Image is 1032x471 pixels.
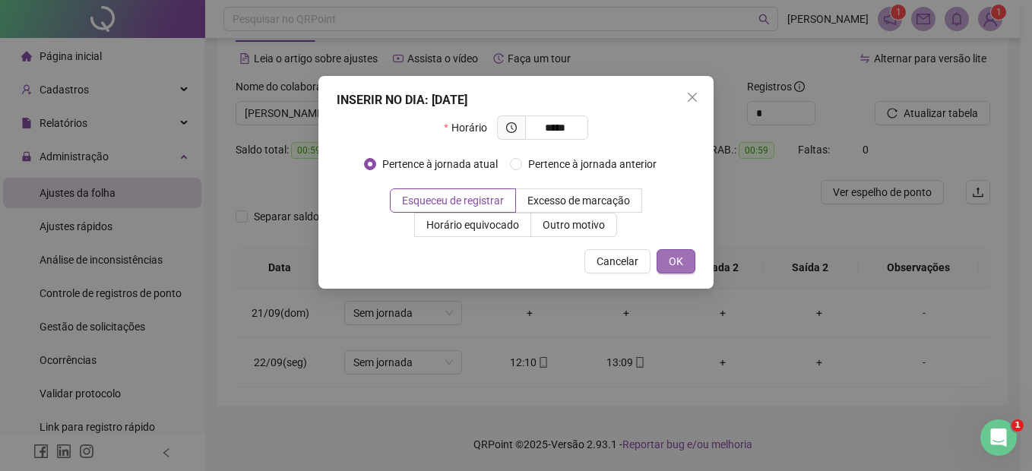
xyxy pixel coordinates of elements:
[527,194,630,207] span: Excesso de marcação
[680,85,704,109] button: Close
[584,249,651,273] button: Cancelar
[444,115,496,140] label: Horário
[1011,419,1024,431] span: 1
[402,194,504,207] span: Esqueceu de registrar
[337,91,695,109] div: INSERIR NO DIA : [DATE]
[657,249,695,273] button: OK
[426,219,519,231] span: Horário equivocado
[686,91,698,103] span: close
[597,253,638,270] span: Cancelar
[980,419,1017,456] iframe: Intercom live chat
[522,156,663,172] span: Pertence à jornada anterior
[669,253,683,270] span: OK
[376,156,504,172] span: Pertence à jornada atual
[543,219,605,231] span: Outro motivo
[506,122,517,133] span: clock-circle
